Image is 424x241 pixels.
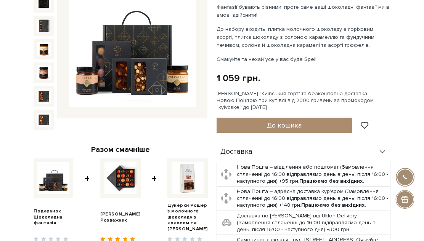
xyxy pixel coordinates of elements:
img: Подарунок Шоколадна фантазія [37,42,51,57]
p: Фантазії бувають різними, проте саме ваші шоколадні фантазії ми в змозі здійснити! [217,3,390,19]
b: Працюємо без вихідних. [299,178,364,184]
p: Смакуйте та нехай усе у вас буде Spell! [217,55,390,63]
span: Доставка [220,148,252,155]
b: Працюємо без вихідних. [301,202,366,208]
img: Цукерки Рошер з молочного шоколаду з кокосом та мигдалем [172,162,204,194]
a: [PERSON_NAME] Розважник [100,211,141,223]
button: До кошика [217,118,352,133]
p: До набору входить: плитка молочного шоколаду з горіховим асорті, плитка шоколаду з солоною караме... [217,25,390,49]
img: Подарунок Шоколадна фантазія [37,19,51,33]
img: Подарунок Шоколадна фантазія [37,89,51,104]
img: Сет цукерок Розважник [104,162,137,194]
div: [PERSON_NAME] "Київський торт" та безкоштовна доставка Новою Поштою при купівлі від 2000 гривень ... [217,90,390,111]
a: Подарунок Шоколадна фантазія [34,208,73,226]
img: Подарунок Шоколадна фантазія [37,65,51,80]
img: Подарунок Шоколадна фантазія [37,162,69,194]
td: Нова Пошта – адресна доставка кур'єром (Замовлення сплаченні до 16:00 відправляємо день в день, п... [235,187,390,211]
td: Доставка по [PERSON_NAME] від Uklon Delivery (Замовлення сплаченні до 16:00 відправляємо день в д... [235,211,390,235]
td: Нова Пошта – відділення або поштомат (Замовлення сплаченні до 16:00 відправляємо день в день, піс... [235,162,390,187]
div: Разом смачніше [34,145,207,155]
img: Подарунок Шоколадна фантазія [37,113,51,127]
a: Цукерки Рошер з молочного шоколаду з кокосом та [PERSON_NAME] [167,203,208,232]
span: До кошика [267,121,302,129]
div: 1 059 грн. [217,72,260,84]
